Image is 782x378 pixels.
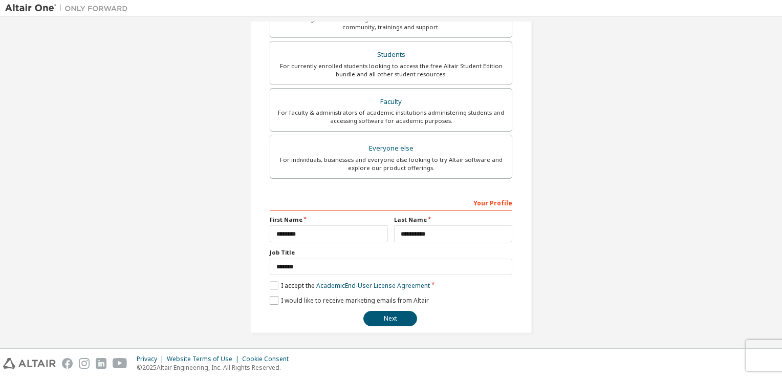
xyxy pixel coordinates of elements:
[270,216,388,224] label: First Name
[276,48,506,62] div: Students
[96,358,106,369] img: linkedin.svg
[276,109,506,125] div: For faculty & administrators of academic institutions administering students and accessing softwa...
[62,358,73,369] img: facebook.svg
[270,194,512,211] div: Your Profile
[276,15,506,31] div: For existing customers looking to access software downloads, HPC resources, community, trainings ...
[270,248,512,257] label: Job Title
[270,296,429,305] label: I would like to receive marketing emails from Altair
[363,311,417,326] button: Next
[167,355,242,363] div: Website Terms of Use
[137,355,167,363] div: Privacy
[5,3,133,13] img: Altair One
[316,281,430,290] a: Academic End-User License Agreement
[394,216,512,224] label: Last Name
[276,95,506,109] div: Faculty
[276,141,506,156] div: Everyone else
[137,363,295,372] p: © 2025 Altair Engineering, Inc. All Rights Reserved.
[79,358,90,369] img: instagram.svg
[113,358,127,369] img: youtube.svg
[3,358,56,369] img: altair_logo.svg
[276,156,506,172] div: For individuals, businesses and everyone else looking to try Altair software and explore our prod...
[242,355,295,363] div: Cookie Consent
[270,281,430,290] label: I accept the
[276,62,506,78] div: For currently enrolled students looking to access the free Altair Student Edition bundle and all ...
